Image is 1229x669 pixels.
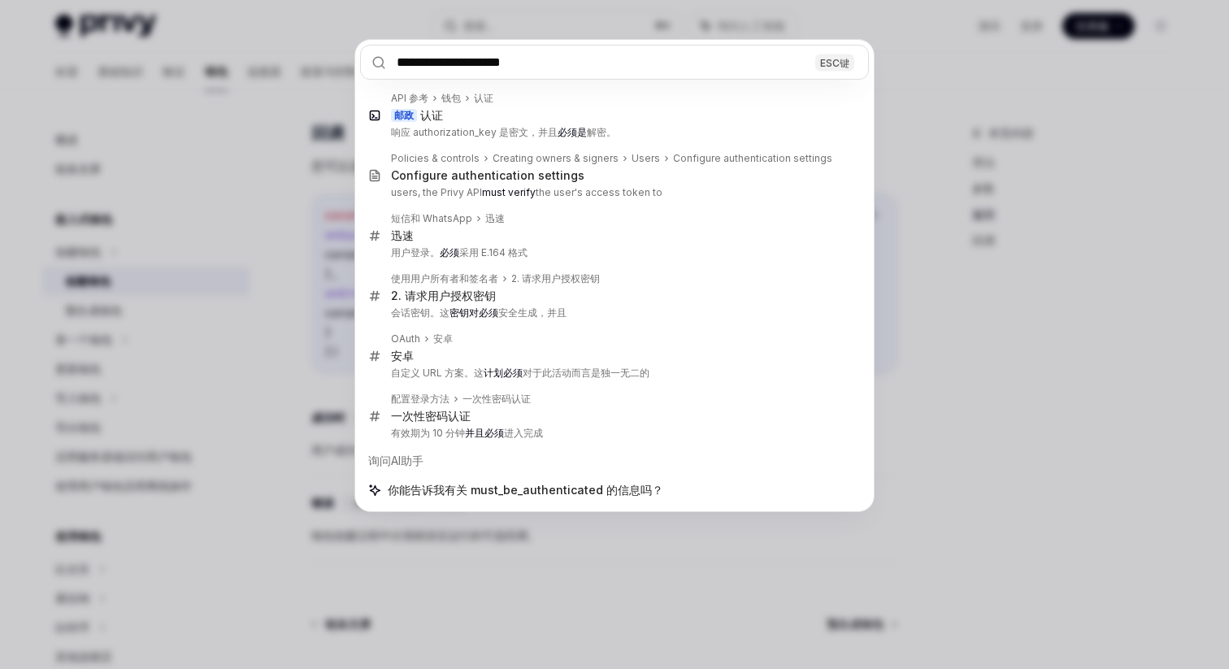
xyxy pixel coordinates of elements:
font: 计划必须 [484,367,523,379]
div: Policies & controls [391,152,480,165]
font: 采用 E.164 格式 [459,246,528,258]
div: Users [632,152,660,165]
font: 必须是 [558,126,587,138]
font: 响应 authorization_key 是密文，并且 [391,126,558,138]
font: 迅速 [485,212,505,224]
font: 必须 [440,246,459,258]
div: Configure authentication settings [391,168,584,183]
font: OAuth [391,332,420,345]
font: 询问AI助手 [368,454,423,467]
font: 有效期为 10 分钟 [391,427,465,439]
font: 认证 [420,108,443,122]
font: 自定义 URL 方案。这 [391,367,484,379]
font: 会话密钥。这 [391,306,449,319]
font: 2. 请求用户授权密钥 [511,272,600,285]
font: 认证 [474,92,493,104]
font: 进入完成 [504,427,543,439]
font: 钱包 [441,92,461,104]
font: 解密。 [587,126,616,138]
font: 迅速 [391,228,414,242]
font: 用户登录。 [391,246,440,258]
font: 对于此活动而言是独一无二的 [523,367,649,379]
font: 一次性密码认证 [463,393,531,405]
font: 使用用户所有者和签名者 [391,272,498,285]
font: 安全生成，并且 [498,306,567,319]
font: 密钥对必须 [449,306,498,319]
font: 并且必须 [465,427,504,439]
font: 邮政 [394,109,414,122]
font: 一次性密码认证 [391,409,471,423]
font: 2. 请求用户授权密钥 [391,289,496,302]
font: ESC键 [820,56,849,68]
div: Configure authentication settings [673,152,832,165]
font: 短信和 WhatsApp [391,212,472,224]
font: 配置登录方法 [391,393,449,405]
font: 你能告诉我有关 must_be_authenticated 的信息吗？ [388,483,663,497]
div: Creating owners & signers [493,152,619,165]
font: 安卓 [391,349,414,363]
b: must verify [482,186,536,198]
font: 安卓 [433,332,453,345]
p: users, the Privy API the user's access token to [391,186,835,199]
font: API 参考 [391,92,428,104]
